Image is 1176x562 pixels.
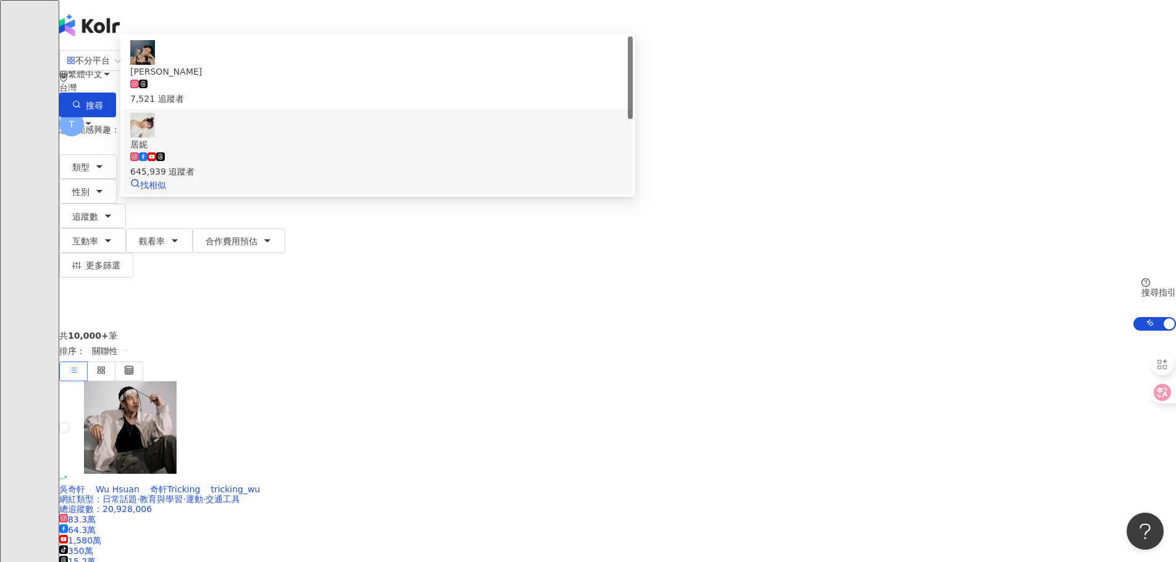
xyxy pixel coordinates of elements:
button: 互動率 [59,228,126,253]
span: appstore [67,56,75,65]
div: 網紅類型 ： [59,494,1176,504]
span: 追蹤數 [72,212,98,221]
span: 10,000+ [68,331,109,341]
div: 搜尋指引 [1141,287,1176,297]
span: 奇軒Tricking [150,484,201,494]
button: 合作費用預估 [193,228,285,253]
span: · [203,494,206,504]
span: tricking_wu [211,484,260,494]
span: 日常話題 [102,494,137,504]
button: 觀看率 [126,228,193,253]
span: 教育與學習 [140,494,183,504]
button: 更多篩選 [59,253,133,278]
span: 運動 [186,494,203,504]
span: 關聯性 [92,341,129,361]
span: 類型 [72,162,90,172]
button: 類型 [59,154,117,179]
div: 不分平台 [67,51,110,70]
span: 您可能感興趣： [59,125,120,134]
span: 64.3萬 [59,525,96,535]
span: 找相似 [140,180,166,190]
span: 性別 [72,187,90,197]
button: 追蹤數 [59,204,126,228]
div: 645,939 追蹤者 [130,165,625,178]
span: · [137,494,140,504]
button: 搜尋 [59,93,116,117]
span: · [183,494,185,504]
div: 排序： [59,341,1176,362]
span: 搜尋 [86,101,103,110]
img: KOL Avatar [130,113,155,138]
img: logo [59,14,120,36]
span: T [69,117,75,131]
img: KOL Avatar [84,381,177,474]
div: 居妮 [130,138,625,151]
iframe: Help Scout Beacon - Open [1127,513,1164,550]
button: 性別 [59,179,117,204]
img: KOL Avatar [130,40,155,65]
span: 1,580萬 [59,535,101,545]
div: 台灣 [59,83,1176,93]
div: 總追蹤數 ： 20,928,006 [59,504,1176,514]
span: 互動率 [72,236,98,246]
span: Wu Hsuan [96,484,140,494]
div: 7,521 追蹤者 [130,92,625,105]
span: environment [59,73,68,82]
span: 更多篩選 [86,260,120,270]
span: question-circle [1141,278,1150,287]
span: 合作費用預估 [206,236,257,246]
span: 83.3萬 [59,514,96,524]
div: [PERSON_NAME] [130,65,625,78]
div: 共 筆 [59,331,1176,341]
span: 350萬 [59,546,93,556]
span: 吳奇軒 [59,484,85,494]
span: 觀看率 [139,236,165,246]
a: 找相似 [130,180,166,190]
span: 交通工具 [206,494,240,504]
